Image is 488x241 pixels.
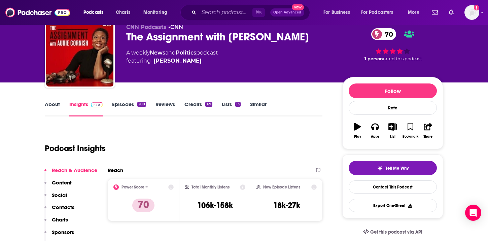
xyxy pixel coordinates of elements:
[137,102,146,107] div: 200
[79,7,112,18] button: open menu
[91,102,103,107] img: Podchaser Pro
[45,143,106,153] h1: Podcast Insights
[464,5,479,20] span: Logged in as AutumnKatie
[366,118,384,143] button: Apps
[378,28,396,40] span: 70
[116,8,130,17] span: Charts
[349,118,366,143] button: Play
[403,135,418,139] div: Bookmark
[370,229,422,235] span: Get this podcast via API
[358,224,428,240] a: Get this podcast via API
[474,5,479,10] svg: Add a profile image
[69,101,103,116] a: InsightsPodchaser Pro
[349,161,437,175] button: tell me why sparkleTell Me Why
[222,101,241,116] a: Lists13
[44,167,97,179] button: Reach & Audience
[168,24,183,30] span: •
[270,8,304,16] button: Open AdvancedNew
[153,57,202,65] a: Audie Cornish
[143,8,167,17] span: Monitoring
[419,118,437,143] button: Share
[170,24,183,30] a: CNN
[319,7,358,18] button: open menu
[464,5,479,20] button: Show profile menu
[423,135,432,139] div: Share
[126,24,167,30] span: CNN Podcasts
[371,135,380,139] div: Apps
[184,101,212,116] a: Credits121
[45,101,60,116] a: About
[357,7,403,18] button: open menu
[252,8,265,17] span: ⌘ K
[250,101,267,116] a: Similar
[44,216,68,229] button: Charts
[354,135,361,139] div: Play
[52,179,72,186] p: Content
[52,229,74,235] p: Sponsors
[465,205,481,221] div: Open Intercom Messenger
[273,200,300,210] h3: 18k-27k
[273,11,301,14] span: Open Advanced
[446,7,456,18] a: Show notifications dropdown
[165,49,176,56] span: and
[176,49,196,56] a: Politics
[205,102,212,107] div: 121
[263,185,300,190] h2: New Episode Listens
[52,204,74,210] p: Contacts
[371,28,396,40] a: 70
[403,7,428,18] button: open menu
[191,185,230,190] h2: Total Monthly Listens
[323,8,350,17] span: For Business
[187,5,316,20] div: Search podcasts, credits, & more...
[132,199,154,212] p: 70
[361,8,393,17] span: For Podcasters
[126,57,218,65] span: featuring
[44,179,72,192] button: Content
[83,8,103,17] span: Podcasts
[464,5,479,20] img: User Profile
[5,6,70,19] img: Podchaser - Follow, Share and Rate Podcasts
[384,118,402,143] button: List
[44,204,74,216] button: Contacts
[349,101,437,115] div: Rate
[139,7,176,18] button: open menu
[402,118,419,143] button: Bookmark
[197,200,233,210] h3: 106k-158k
[429,7,441,18] a: Show notifications dropdown
[150,49,165,56] a: News
[383,56,422,61] span: rated this podcast
[121,185,148,190] h2: Power Score™
[46,19,113,87] img: The Assignment with Audie Cornish
[52,167,97,173] p: Reach & Audience
[112,101,146,116] a: Episodes200
[52,216,68,223] p: Charts
[52,192,67,198] p: Social
[349,83,437,98] button: Follow
[385,166,409,171] span: Tell Me Why
[111,7,134,18] a: Charts
[108,167,123,173] h2: Reach
[377,166,383,171] img: tell me why sparkle
[292,4,304,10] span: New
[235,102,241,107] div: 13
[44,192,67,204] button: Social
[126,49,218,65] div: A weekly podcast
[155,101,175,116] a: Reviews
[390,135,395,139] div: List
[342,24,443,66] div: 70 1 personrated this podcast
[364,56,383,61] span: 1 person
[349,180,437,194] a: Contact This Podcast
[199,7,252,18] input: Search podcasts, credits, & more...
[349,199,437,212] button: Export One-Sheet
[408,8,419,17] span: More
